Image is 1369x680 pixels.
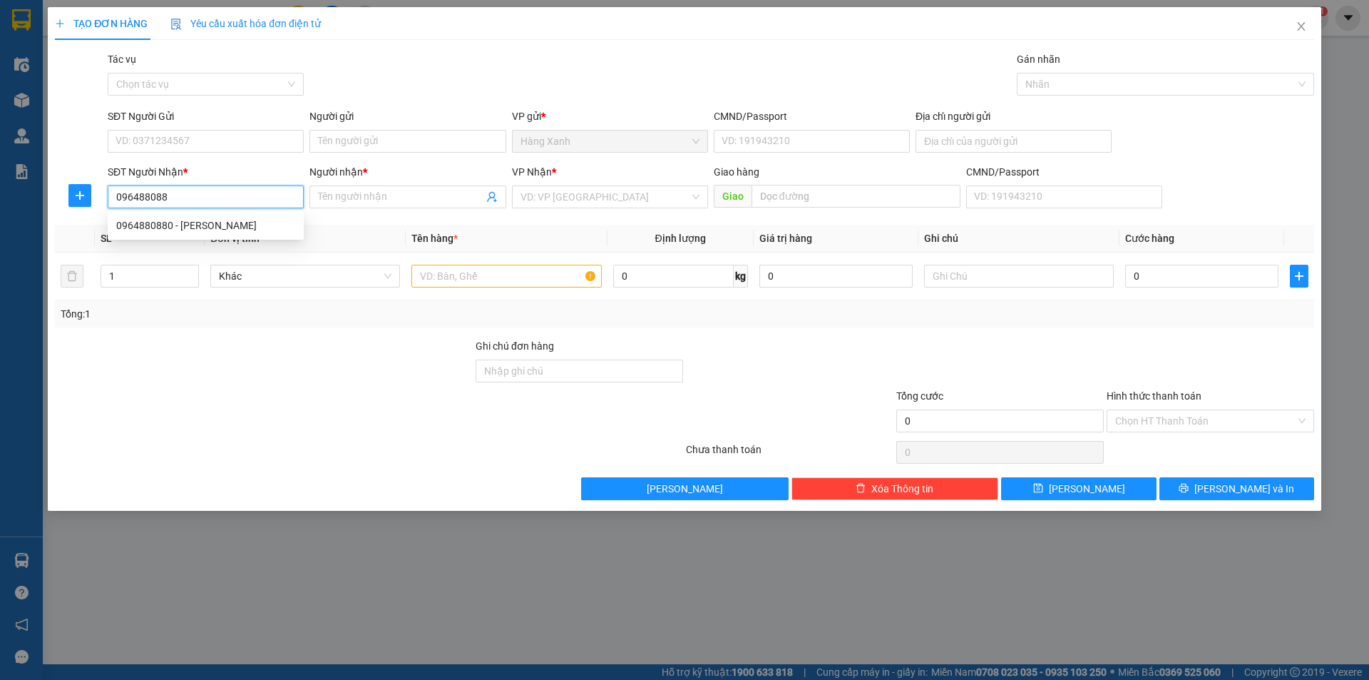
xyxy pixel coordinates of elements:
[916,130,1112,153] input: Địa chỉ của người gửi
[476,340,554,352] label: Ghi chú đơn hàng
[1125,233,1174,244] span: Cước hàng
[12,29,112,46] div: Nghị
[122,46,222,66] div: 0969438161
[1159,477,1314,500] button: printer[PERSON_NAME] và In
[12,101,222,118] div: Tên hàng: kiện, bao ( : 2 )
[108,54,136,65] label: Tác vụ
[918,225,1119,253] th: Ghi chú
[512,108,708,124] div: VP gửi
[1194,481,1294,497] span: [PERSON_NAME] và In
[219,265,391,287] span: Khác
[122,14,156,29] span: Nhận:
[309,108,506,124] div: Người gửi
[122,29,222,46] div: Yến
[924,265,1114,288] input: Ghi Chú
[11,76,24,91] span: R :
[108,214,304,237] div: 0964880880 - Đức Thái
[12,14,34,29] span: Gửi:
[411,265,601,288] input: VD: Bàn, Ghế
[170,18,321,29] span: Yêu cầu xuất hóa đơn điện tử
[101,233,112,244] span: SL
[1017,54,1060,65] label: Gán nhãn
[61,306,528,322] div: Tổng: 1
[714,166,759,178] span: Giao hàng
[11,75,114,92] div: 50.000
[1001,477,1156,500] button: save[PERSON_NAME]
[871,481,933,497] span: Xóa Thông tin
[476,360,683,382] input: Ghi chú đơn hàng
[581,477,789,500] button: [PERSON_NAME]
[116,218,295,233] div: 0964880880 - [PERSON_NAME]
[55,18,148,29] span: TẠO ĐƠN HÀNG
[122,12,222,29] div: Bình Giã
[752,185,960,208] input: Dọc đường
[68,184,91,207] button: plus
[1290,265,1308,288] button: plus
[12,46,112,66] div: 0935361899
[714,108,910,124] div: CMND/Passport
[163,99,182,119] span: SL
[1107,390,1201,402] label: Hình thức thanh toán
[856,483,866,494] span: delete
[108,164,304,180] div: SĐT Người Nhận
[791,477,999,500] button: deleteXóa Thông tin
[521,131,699,152] span: Hàng Xanh
[12,12,112,29] div: Hàng Xanh
[486,191,498,203] span: user-add
[170,19,182,30] img: icon
[512,166,552,178] span: VP Nhận
[916,108,1112,124] div: Địa chỉ người gửi
[411,233,458,244] span: Tên hàng
[684,442,895,467] div: Chưa thanh toán
[734,265,748,288] span: kg
[1291,270,1308,282] span: plus
[655,233,706,244] span: Định lượng
[966,164,1162,180] div: CMND/Passport
[108,108,304,124] div: SĐT Người Gửi
[1033,483,1043,494] span: save
[759,233,812,244] span: Giá trị hàng
[61,265,83,288] button: delete
[1281,7,1321,47] button: Close
[896,390,943,402] span: Tổng cước
[55,19,65,29] span: plus
[759,265,913,288] input: 0
[69,190,91,201] span: plus
[1179,483,1189,494] span: printer
[714,185,752,208] span: Giao
[1049,481,1125,497] span: [PERSON_NAME]
[309,164,506,180] div: Người nhận
[1296,21,1307,32] span: close
[647,481,723,497] span: [PERSON_NAME]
